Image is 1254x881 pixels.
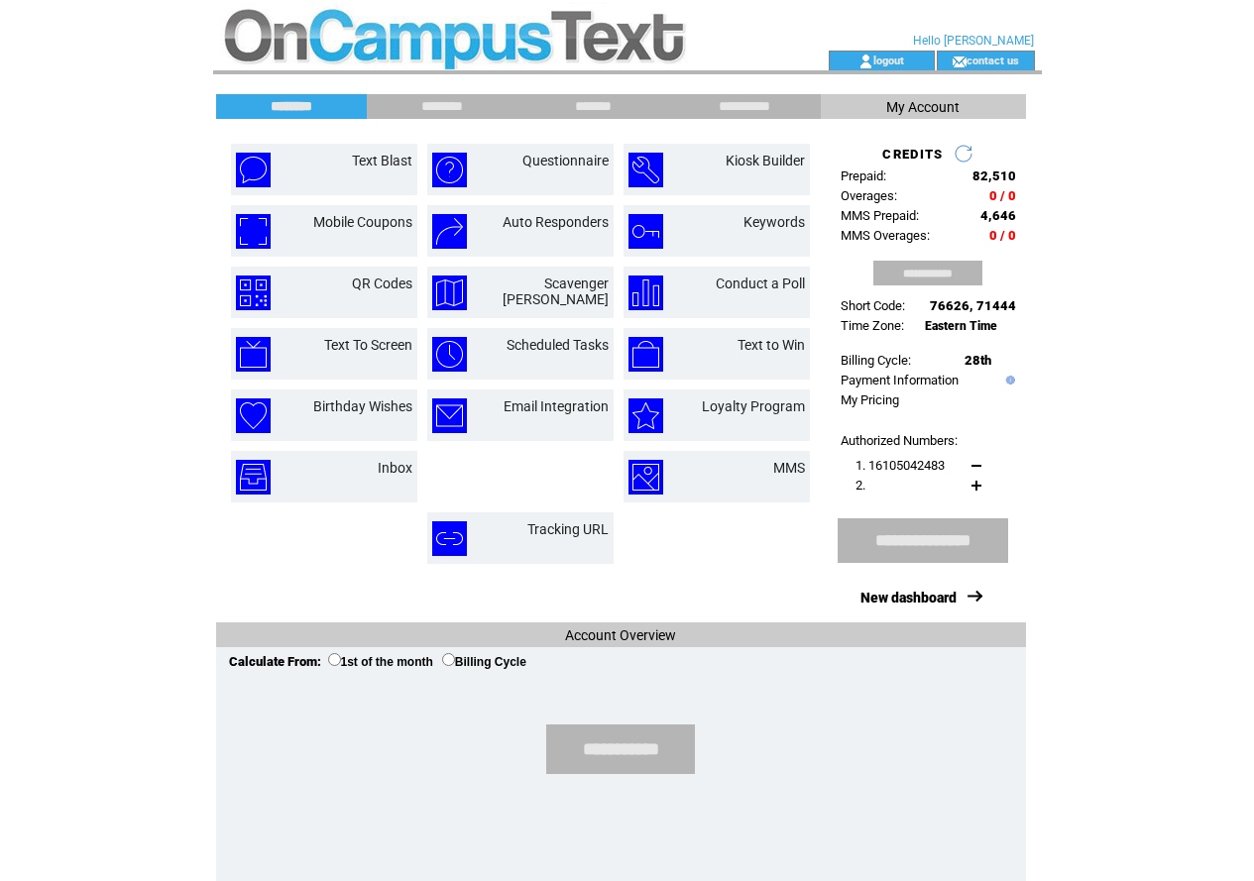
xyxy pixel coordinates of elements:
[841,353,911,368] span: Billing Cycle:
[628,153,663,187] img: kiosk-builder.png
[841,298,905,313] span: Short Code:
[313,398,412,414] a: Birthday Wishes
[527,521,609,537] a: Tracking URL
[967,54,1019,66] a: contact us
[236,153,271,187] img: text-blast.png
[507,337,609,353] a: Scheduled Tasks
[565,627,676,643] span: Account Overview
[503,214,609,230] a: Auto Responders
[841,168,886,183] span: Prepaid:
[858,54,873,69] img: account_icon.gif
[432,398,467,433] img: email-integration.png
[930,298,1016,313] span: 76626, 71444
[886,99,960,115] span: My Account
[841,373,959,387] a: Payment Information
[442,655,526,669] label: Billing Cycle
[1001,376,1015,385] img: help.gif
[965,353,991,368] span: 28th
[328,655,433,669] label: 1st of the month
[726,153,805,168] a: Kiosk Builder
[328,653,341,666] input: 1st of the month
[855,478,865,493] span: 2.
[432,337,467,372] img: scheduled-tasks.png
[743,214,805,230] a: Keywords
[841,188,897,203] span: Overages:
[628,398,663,433] img: loyalty-program.png
[841,318,904,333] span: Time Zone:
[702,398,805,414] a: Loyalty Program
[628,275,663,310] img: conduct-a-poll.png
[841,392,899,407] a: My Pricing
[913,34,1034,48] span: Hello [PERSON_NAME]
[952,54,967,69] img: contact_us_icon.gif
[229,654,321,669] span: Calculate From:
[882,147,943,162] span: CREDITS
[841,433,958,448] span: Authorized Numbers:
[236,460,271,495] img: inbox.png
[313,214,412,230] a: Mobile Coupons
[236,275,271,310] img: qr-codes.png
[503,275,609,307] a: Scavenger [PERSON_NAME]
[522,153,609,168] a: Questionnaire
[352,153,412,168] a: Text Blast
[841,228,930,243] span: MMS Overages:
[442,653,455,666] input: Billing Cycle
[432,521,467,556] img: tracking-url.png
[628,460,663,495] img: mms.png
[738,337,805,353] a: Text to Win
[773,460,805,476] a: MMS
[236,398,271,433] img: birthday-wishes.png
[841,208,919,223] span: MMS Prepaid:
[504,398,609,414] a: Email Integration
[432,214,467,249] img: auto-responders.png
[236,214,271,249] img: mobile-coupons.png
[989,188,1016,203] span: 0 / 0
[855,458,945,473] span: 1. 16105042483
[980,208,1016,223] span: 4,646
[925,319,997,333] span: Eastern Time
[860,590,957,606] a: New dashboard
[236,337,271,372] img: text-to-screen.png
[972,168,1016,183] span: 82,510
[716,275,805,291] a: Conduct a Poll
[432,153,467,187] img: questionnaire.png
[873,54,904,66] a: logout
[432,275,467,310] img: scavenger-hunt.png
[628,337,663,372] img: text-to-win.png
[324,337,412,353] a: Text To Screen
[628,214,663,249] img: keywords.png
[378,460,412,476] a: Inbox
[352,275,412,291] a: QR Codes
[989,228,1016,243] span: 0 / 0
